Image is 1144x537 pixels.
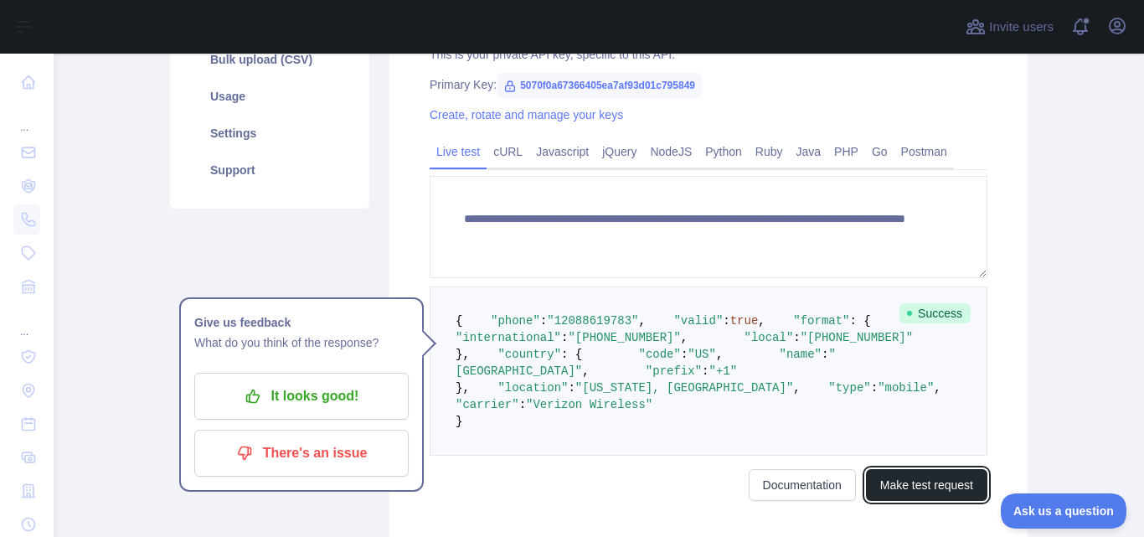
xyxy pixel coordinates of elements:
[568,331,680,344] span: "[PHONE_NUMBER]"
[487,138,529,165] a: cURL
[681,348,688,361] span: :
[688,348,716,361] span: "US"
[871,381,878,395] span: :
[430,138,487,165] a: Live test
[827,138,865,165] a: PHP
[430,76,987,93] div: Primary Key:
[866,469,987,501] button: Make test request
[828,381,870,395] span: "type"
[723,314,729,328] span: :
[730,314,759,328] span: true
[575,381,793,395] span: "[US_STATE], [GEOGRAPHIC_DATA]"
[638,314,645,328] span: ,
[716,348,723,361] span: ,
[894,138,954,165] a: Postman
[568,381,575,395] span: :
[638,348,680,361] span: "code"
[190,78,349,115] a: Usage
[899,303,971,323] span: Success
[749,469,856,501] a: Documentation
[865,138,894,165] a: Go
[526,398,652,411] span: "Verizon Wireless"
[673,314,723,328] span: "valid"
[519,398,526,411] span: :
[744,331,793,344] span: "local"
[793,331,800,344] span: :
[934,381,940,395] span: ,
[547,314,638,328] span: "12088619783"
[709,364,737,378] span: "+1"
[878,381,934,395] span: "mobile"
[702,364,709,378] span: :
[190,152,349,188] a: Support
[456,348,470,361] span: },
[456,331,561,344] span: "international"
[646,364,702,378] span: "prefix"
[561,331,568,344] span: :
[793,381,800,395] span: ,
[962,13,1057,40] button: Invite users
[497,73,702,98] span: 5070f0a67366405ea7af93d01c795849
[190,115,349,152] a: Settings
[595,138,643,165] a: jQuery
[822,348,828,361] span: :
[207,382,396,410] p: It looks good!
[194,373,409,420] button: It looks good!
[801,331,913,344] span: "[PHONE_NUMBER]"
[698,138,749,165] a: Python
[491,314,540,328] span: "phone"
[194,333,409,353] p: What do you think of the response?
[13,101,40,134] div: ...
[561,348,582,361] span: : {
[540,314,547,328] span: :
[190,41,349,78] a: Bulk upload (CSV)
[850,314,871,328] span: : {
[582,364,589,378] span: ,
[430,46,987,63] div: This is your private API key, specific to this API.
[13,305,40,338] div: ...
[430,108,623,121] a: Create, rotate and manage your keys
[194,430,409,477] button: There's an issue
[529,138,595,165] a: Javascript
[456,415,462,428] span: }
[758,314,765,328] span: ,
[456,314,462,328] span: {
[497,348,561,361] span: "country"
[194,312,409,333] h1: Give us feedback
[643,138,698,165] a: NodeJS
[681,331,688,344] span: ,
[793,314,849,328] span: "format"
[456,398,519,411] span: "carrier"
[989,18,1054,37] span: Invite users
[749,138,790,165] a: Ruby
[456,381,470,395] span: },
[497,381,568,395] span: "location"
[780,348,822,361] span: "name"
[207,439,396,467] p: There's an issue
[790,138,828,165] a: Java
[1001,493,1127,529] iframe: Toggle Customer Support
